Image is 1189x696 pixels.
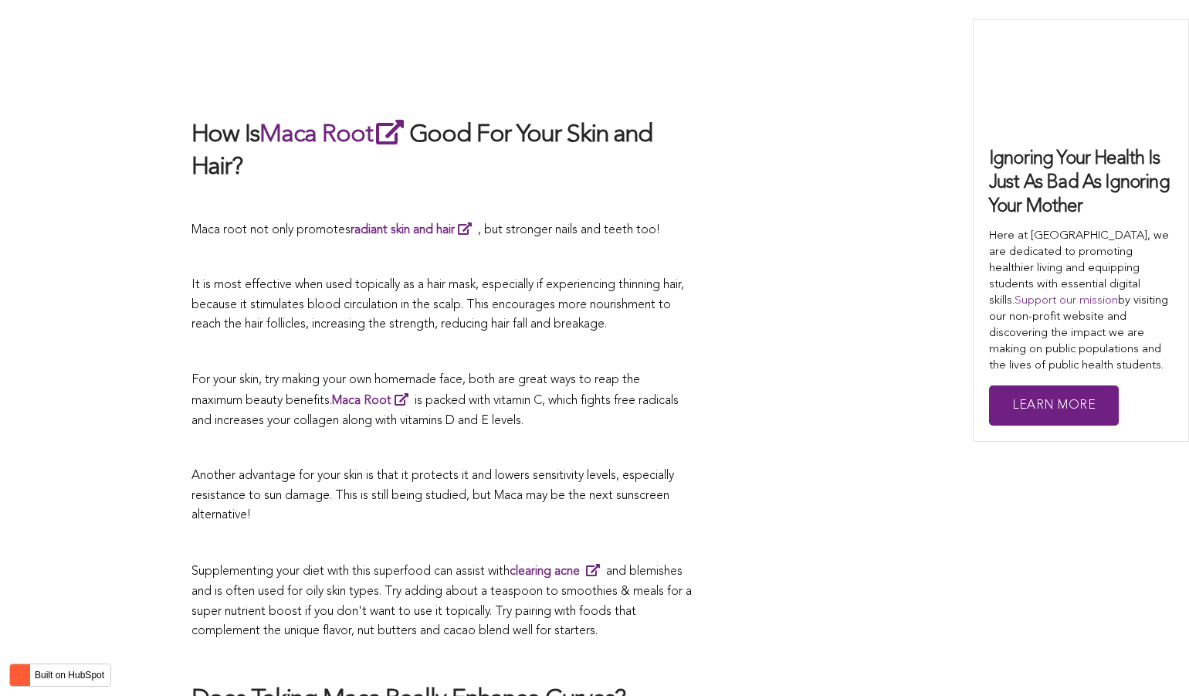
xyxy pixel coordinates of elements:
span: It is most effective when used topically as a hair mask, especially if experiencing thinning hair... [191,279,684,331]
a: Learn More [989,385,1119,426]
span: Maca Root [332,395,391,407]
a: Maca Root [259,123,409,148]
h2: How Is Good For Your Skin and Hair? [191,117,693,184]
span: Supplementing your diet with this superfood can assist with and blemishes and is often used for o... [191,565,692,637]
span: Maca root not only promotes , but stronger nails and teeth too! [191,224,660,236]
a: Maca Root [332,395,415,407]
iframe: Chat Widget [1112,622,1189,696]
a: radiant skin and hair [351,224,478,236]
button: Built on HubSpot [9,664,111,687]
a: clearing acne [510,565,606,578]
span: For your skin, try making your own homemade face, both are great ways to reap the maximum beauty ... [191,374,640,408]
img: HubSpot sprocket logo [10,666,29,684]
strong: clearing acne [510,565,580,578]
label: Built on HubSpot [29,665,110,685]
span: Another advantage for your skin is that it protects it and lowers sensitivity levels, especially ... [191,470,674,521]
span: is packed with vitamin C, which fights free radicals and increases your collagen along with vitam... [191,395,679,427]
